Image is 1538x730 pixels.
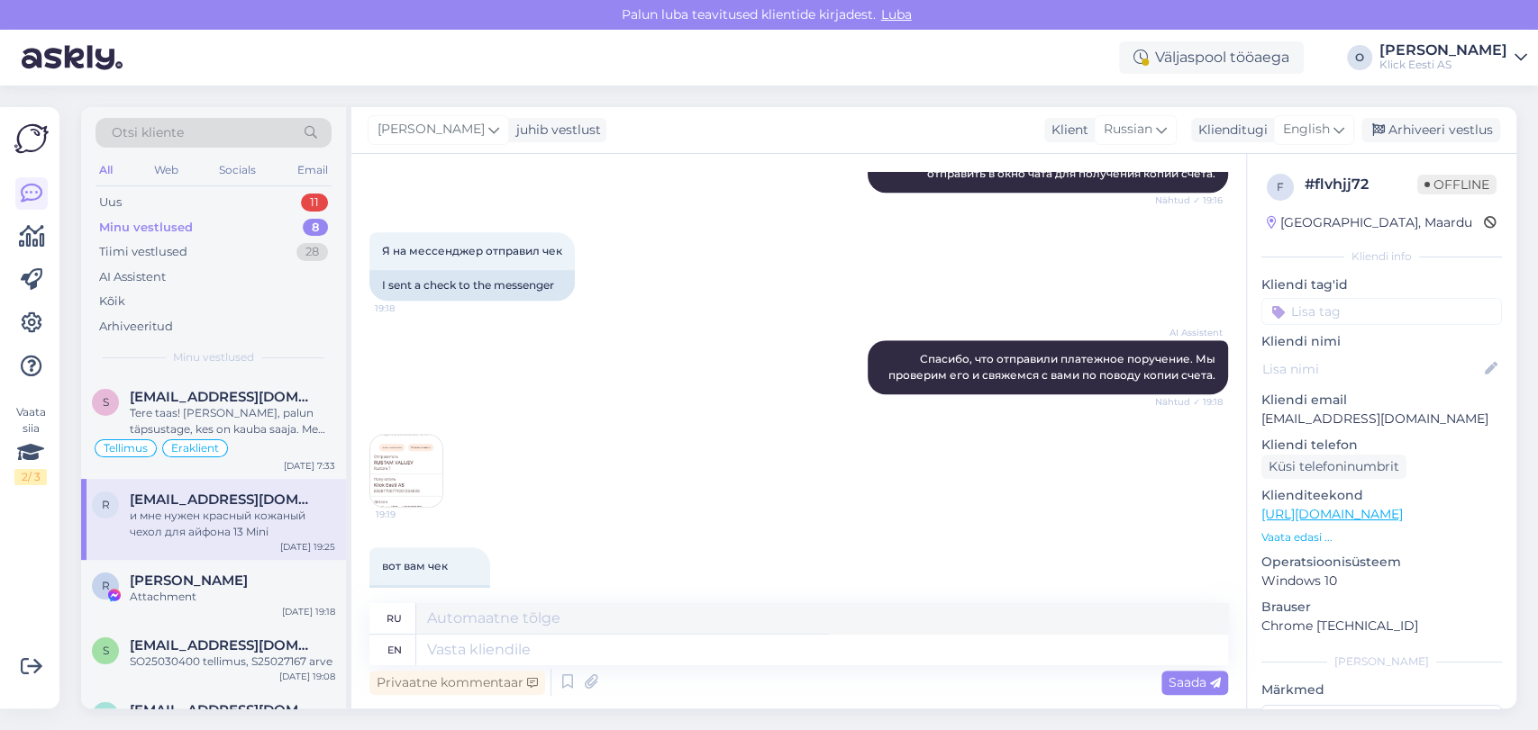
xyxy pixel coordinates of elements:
[1261,617,1502,635] p: Chrome [TECHNICAL_ID]
[1417,175,1497,194] span: Offline
[1104,120,1152,140] span: Russian
[888,352,1218,382] span: Спасибо, что отправили платежное поручение. Мы проверим его и свяжемся с вами по поводу копии счета.
[284,459,335,473] div: [DATE] 7:33
[102,579,110,592] span: R
[99,318,173,336] div: Arhiveeritud
[1155,326,1223,339] span: AI Assistent
[1261,680,1502,699] p: Märkmed
[1261,391,1502,410] p: Kliendi email
[1261,248,1502,265] div: Kliendi info
[370,435,442,507] img: Attachment
[1155,395,1223,409] span: Nähtud ✓ 19:18
[104,443,148,454] span: Tellimus
[369,671,545,695] div: Privaatne kommentaar
[1119,41,1304,74] div: Väljaspool tööaega
[99,293,125,311] div: Kõik
[150,158,182,182] div: Web
[1261,529,1502,545] p: Vaata edasi ...
[509,121,601,140] div: juhib vestlust
[215,158,259,182] div: Socials
[171,443,219,454] span: Eraklient
[1283,120,1330,140] span: English
[1277,180,1284,194] span: f
[102,498,110,511] span: r
[130,637,317,653] span: sirjejannes@gmail.com
[130,508,335,540] div: и мне нужен красный кожаный чехол для айфона 13 Mini
[1379,43,1507,58] div: [PERSON_NAME]
[382,244,562,257] span: Я на мессенджер отправил чек
[279,670,335,683] div: [DATE] 19:08
[130,589,335,605] div: Attachment
[1267,213,1472,232] div: [GEOGRAPHIC_DATA], Maardu
[280,540,335,554] div: [DATE] 19:25
[99,219,193,237] div: Minu vestlused
[99,243,187,261] div: Tiimi vestlused
[130,653,335,670] div: SO25030400 tellimus, S25027167 arve
[378,120,485,140] span: [PERSON_NAME]
[96,158,116,182] div: All
[103,644,109,657] span: s
[130,405,335,437] div: Tere taas! [PERSON_NAME], palun täpsustage, kes on kauba saaja. Me lisame antud info tellimusele ...
[1261,572,1502,590] p: Windows 10
[130,572,248,589] span: Rustam Valijev
[301,194,328,212] div: 11
[14,404,47,485] div: Vaata siia
[1261,553,1502,572] p: Operatsioonisüsteem
[103,395,109,409] span: s
[112,123,184,142] span: Otsi kliente
[130,702,317,718] span: epp.vodi@mail.ee
[173,349,254,365] span: Minu vestlused
[14,122,49,156] img: Askly Logo
[1262,359,1481,379] input: Lisa nimi
[1155,194,1223,207] span: Nähtud ✓ 19:16
[1347,45,1372,70] div: O
[130,389,317,405] span: sadx72@gmail.com
[294,158,332,182] div: Email
[99,268,166,286] div: AI Assistent
[369,270,575,301] div: I sent a check to the messenger
[1044,121,1088,140] div: Klient
[1261,455,1406,479] div: Küsi telefoninumbrit
[1361,118,1500,142] div: Arhiveeri vestlus
[382,559,448,572] span: вот вам чек
[296,243,328,261] div: 28
[1261,275,1502,294] p: Kliendi tag'id
[1261,410,1502,428] p: [EMAIL_ADDRESS][DOMAIN_NAME]
[1305,174,1417,195] div: # flvhjj72
[1261,298,1502,325] input: Lisa tag
[876,6,917,23] span: Luba
[369,585,490,616] div: here's your check
[376,508,443,521] span: 19:19
[1191,121,1268,140] div: Klienditugi
[303,219,328,237] div: 8
[1261,506,1403,522] a: [URL][DOMAIN_NAME]
[1379,58,1507,72] div: Klick Eesti AS
[130,491,317,508] span: rustamvalijev@gmail.com
[375,302,442,315] span: 19:18
[1261,653,1502,670] div: [PERSON_NAME]
[1261,598,1502,617] p: Brauser
[1379,43,1527,72] a: [PERSON_NAME]Klick Eesti AS
[1261,436,1502,455] p: Kliendi telefon
[282,605,335,618] div: [DATE] 19:18
[14,469,47,485] div: 2 / 3
[1261,486,1502,505] p: Klienditeekond
[1261,332,1502,351] p: Kliendi nimi
[387,635,402,665] div: en
[99,194,122,212] div: Uus
[387,603,402,634] div: ru
[1169,674,1221,690] span: Saada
